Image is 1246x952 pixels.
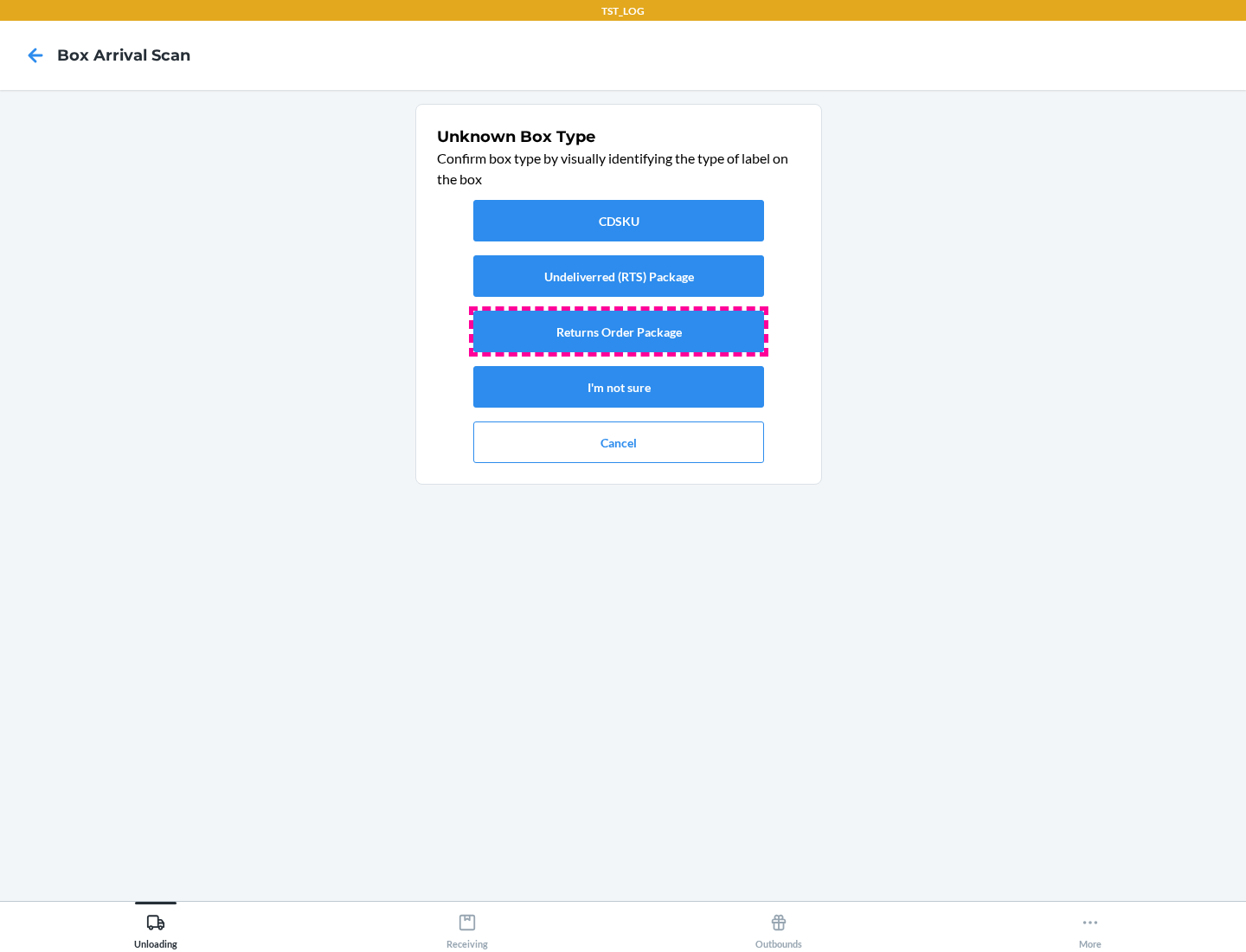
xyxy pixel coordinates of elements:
[311,902,623,949] button: Receiving
[623,902,934,949] button: Outbounds
[473,255,764,297] button: Undeliverred (RTS) Package
[473,311,764,352] button: Returns Order Package
[134,906,177,949] div: Unloading
[57,44,190,67] h4: Box Arrival Scan
[755,906,802,949] div: Outbounds
[437,148,800,190] p: Confirm box type by visually identifying the type of label on the box
[473,421,764,463] button: Cancel
[437,125,800,148] h1: Unknown Box Type
[1079,906,1101,949] div: More
[473,200,764,241] button: CDSKU
[473,366,764,408] button: I'm not sure
[934,902,1246,949] button: More
[601,3,645,19] p: TST_LOG
[446,906,488,949] div: Receiving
